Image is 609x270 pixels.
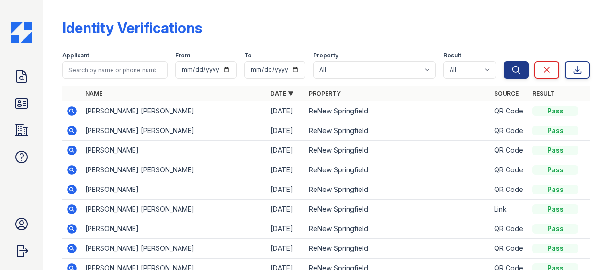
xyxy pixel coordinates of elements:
td: ReNew Springfield [305,101,490,121]
label: From [175,52,190,59]
div: Pass [532,224,578,234]
td: QR Code [490,121,529,141]
td: ReNew Springfield [305,141,490,160]
td: ReNew Springfield [305,200,490,219]
td: [PERSON_NAME] [PERSON_NAME] [81,160,267,180]
a: Source [494,90,519,97]
div: Pass [532,126,578,135]
td: [PERSON_NAME] [PERSON_NAME] [81,101,267,121]
div: Pass [532,146,578,155]
td: [DATE] [267,121,305,141]
div: Pass [532,165,578,175]
div: Identity Verifications [62,19,202,36]
td: QR Code [490,160,529,180]
div: Pass [532,204,578,214]
td: [PERSON_NAME] [81,141,267,160]
label: Applicant [62,52,89,59]
td: [DATE] [267,200,305,219]
td: [DATE] [267,101,305,121]
td: QR Code [490,141,529,160]
label: Result [443,52,461,59]
input: Search by name or phone number [62,61,168,79]
label: To [244,52,252,59]
td: [PERSON_NAME] [PERSON_NAME] [81,239,267,259]
a: Property [309,90,341,97]
td: [PERSON_NAME] [81,180,267,200]
td: Link [490,200,529,219]
div: Pass [532,106,578,116]
label: Property [313,52,338,59]
td: [PERSON_NAME] [PERSON_NAME] [81,200,267,219]
td: [PERSON_NAME] [81,219,267,239]
td: QR Code [490,101,529,121]
td: ReNew Springfield [305,160,490,180]
img: CE_Icon_Blue-c292c112584629df590d857e76928e9f676e5b41ef8f769ba2f05ee15b207248.png [11,22,32,43]
td: [DATE] [267,180,305,200]
a: Result [532,90,555,97]
td: ReNew Springfield [305,239,490,259]
td: [DATE] [267,219,305,239]
td: ReNew Springfield [305,121,490,141]
td: QR Code [490,219,529,239]
td: [DATE] [267,141,305,160]
a: Name [85,90,102,97]
td: [DATE] [267,160,305,180]
td: QR Code [490,180,529,200]
td: QR Code [490,239,529,259]
td: ReNew Springfield [305,219,490,239]
div: Pass [532,185,578,194]
td: [PERSON_NAME] [PERSON_NAME] [81,121,267,141]
a: Date ▼ [271,90,293,97]
td: [DATE] [267,239,305,259]
div: Pass [532,244,578,253]
td: ReNew Springfield [305,180,490,200]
